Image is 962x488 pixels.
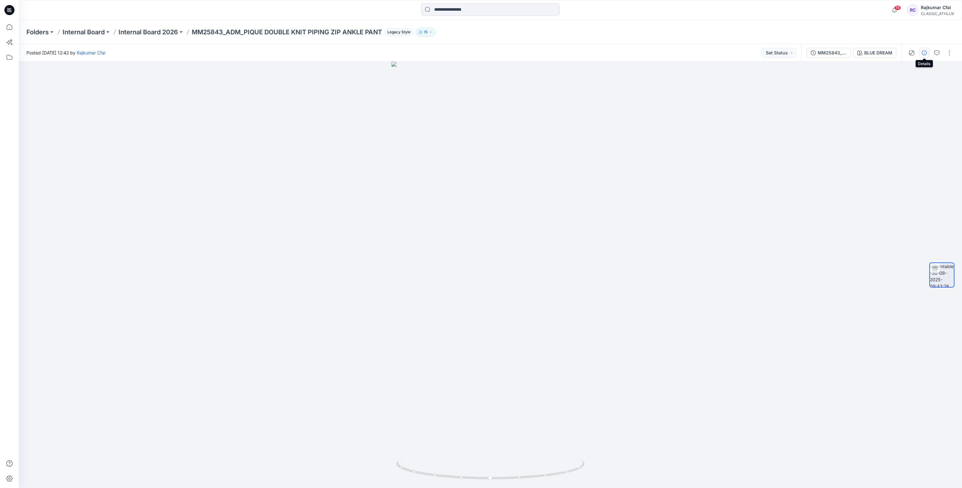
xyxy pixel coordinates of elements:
[77,50,105,55] a: Rajkumar Cfai
[864,49,892,56] div: BLUE DREAM
[921,11,954,16] div: CLASSIC_ATHLUX
[424,29,428,36] p: 15
[919,48,929,58] button: Details
[192,28,382,36] p: MM25843_ADM_PIQUE DOUBLE KNIT PIPING ZIP ANKLE PANT
[119,28,178,36] a: Internal Board 2026
[853,48,896,58] button: BLUE DREAM
[807,48,851,58] button: MM25843_ADM_PIQUE DOUBLE KNIT PIPING ZIP ANKLE PANT
[818,49,847,56] div: MM25843_ADM_PIQUE DOUBLE KNIT PIPING ZIP ANKLE PANT
[63,28,105,36] a: Internal Board
[930,263,954,287] img: turntable-30-08-2025-09:43:28
[26,28,49,36] a: Folders
[416,28,435,36] button: 15
[921,4,954,11] div: Rajkumar Cfai
[384,28,413,36] span: Legacy Style
[382,28,413,36] button: Legacy Style
[907,4,918,16] div: RC
[26,49,105,56] span: Posted [DATE] 12:42 by
[894,5,901,10] span: 74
